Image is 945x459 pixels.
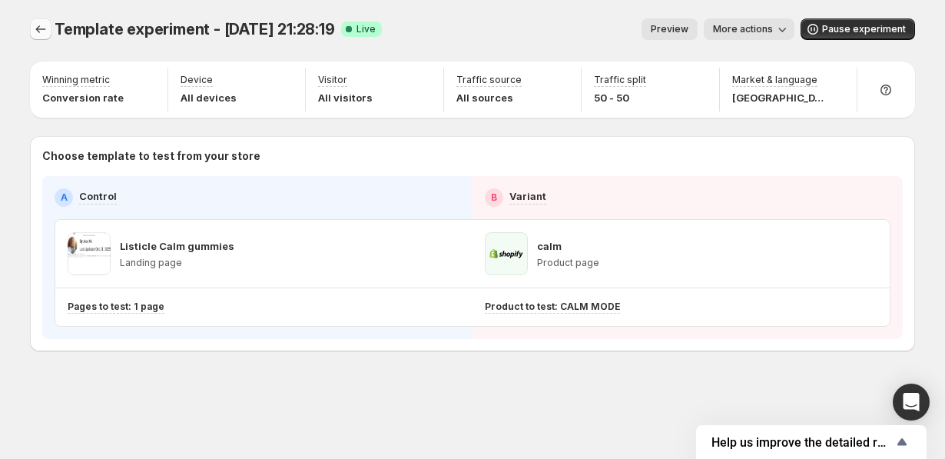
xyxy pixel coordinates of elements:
[68,301,164,313] p: Pages to test: 1 page
[318,74,347,86] p: Visitor
[181,74,213,86] p: Device
[68,232,111,275] img: Listicle Calm gummies
[711,435,893,450] span: Help us improve the detailed report for A/B campaigns
[713,23,773,35] span: More actions
[42,148,903,164] p: Choose template to test from your store
[704,18,794,40] button: More actions
[181,90,237,105] p: All devices
[893,384,930,421] div: Open Intercom Messenger
[356,23,376,35] span: Live
[120,257,234,269] p: Landing page
[594,90,646,105] p: 50 - 50
[537,238,562,254] p: calm
[651,23,688,35] span: Preview
[732,74,817,86] p: Market & language
[42,90,124,105] p: Conversion rate
[594,74,646,86] p: Traffic split
[537,257,599,269] p: Product page
[318,90,373,105] p: All visitors
[711,433,911,451] button: Show survey - Help us improve the detailed report for A/B campaigns
[61,191,68,204] h2: A
[485,232,528,275] img: calm
[42,74,110,86] p: Winning metric
[822,23,906,35] span: Pause experiment
[456,74,522,86] p: Traffic source
[456,90,522,105] p: All sources
[485,301,620,313] p: Product to test: CALM MODE
[509,188,546,204] p: Variant
[30,18,51,40] button: Experiments
[55,20,335,38] span: Template experiment - [DATE] 21:28:19
[120,238,234,254] p: Listicle Calm gummies
[732,90,824,105] p: [GEOGRAPHIC_DATA]
[79,188,117,204] p: Control
[642,18,698,40] button: Preview
[801,18,915,40] button: Pause experiment
[491,191,497,204] h2: B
